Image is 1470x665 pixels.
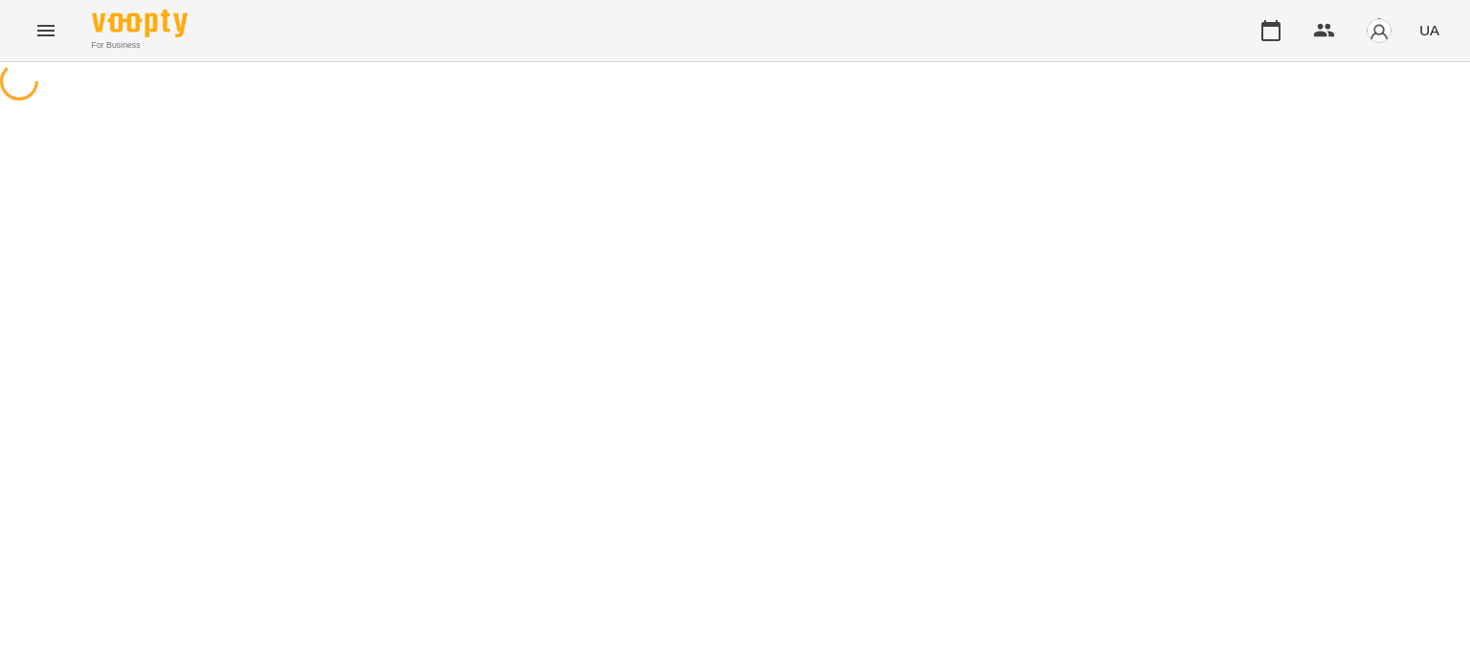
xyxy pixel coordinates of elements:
[1366,17,1392,44] img: avatar_s.png
[92,39,188,52] span: For Business
[23,8,69,54] button: Menu
[92,10,188,37] img: Voopty Logo
[1412,12,1447,48] button: UA
[1419,20,1439,40] span: UA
